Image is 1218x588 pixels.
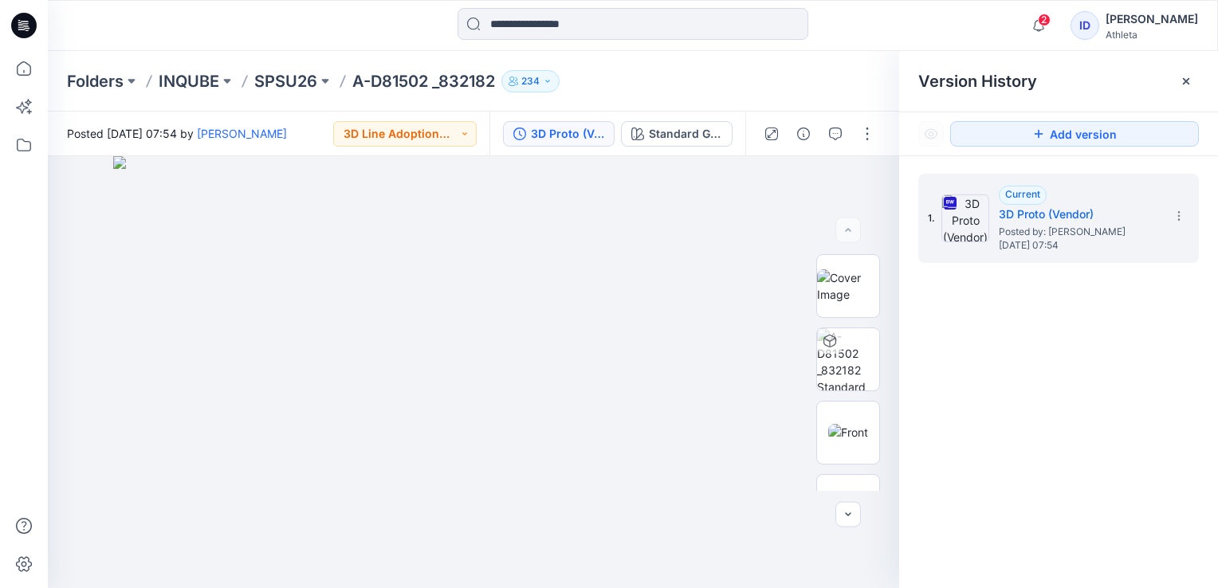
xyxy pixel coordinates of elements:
[999,240,1158,251] span: [DATE] 07:54
[928,211,935,225] span: 1.
[918,72,1037,91] span: Version History
[503,121,615,147] button: 3D Proto (Vendor)
[1038,14,1051,26] span: 2
[817,269,879,303] img: Cover Image
[531,125,604,143] div: 3D Proto (Vendor)
[67,70,124,92] a: Folders
[521,73,540,90] p: 234
[501,70,560,92] button: 234
[918,121,944,147] button: Show Hidden Versions
[1180,75,1192,88] button: Close
[828,424,868,441] img: Front
[1106,29,1198,41] div: Athleta
[649,125,722,143] div: Standard Grey Scale
[817,328,879,390] img: A-D81502 _832182 Standard Grey Scale
[1005,188,1040,200] span: Current
[197,127,287,140] a: [PERSON_NAME]
[791,121,816,147] button: Details
[67,125,287,142] span: Posted [DATE] 07:54 by
[1106,10,1198,29] div: [PERSON_NAME]
[254,70,317,92] a: SPSU26
[950,121,1199,147] button: Add version
[113,156,834,588] img: eyJhbGciOiJIUzI1NiIsImtpZCI6IjAiLCJzbHQiOiJzZXMiLCJ0eXAiOiJKV1QifQ.eyJkYXRhIjp7InR5cGUiOiJzdG9yYW...
[1071,11,1099,40] div: ID
[159,70,219,92] a: INQUBE
[999,224,1158,240] span: Posted by: Isuri De Silva
[621,121,733,147] button: Standard Grey Scale
[999,205,1158,224] h5: 3D Proto (Vendor)
[941,194,989,242] img: 3D Proto (Vendor)
[352,70,495,92] p: A-D81502 _832182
